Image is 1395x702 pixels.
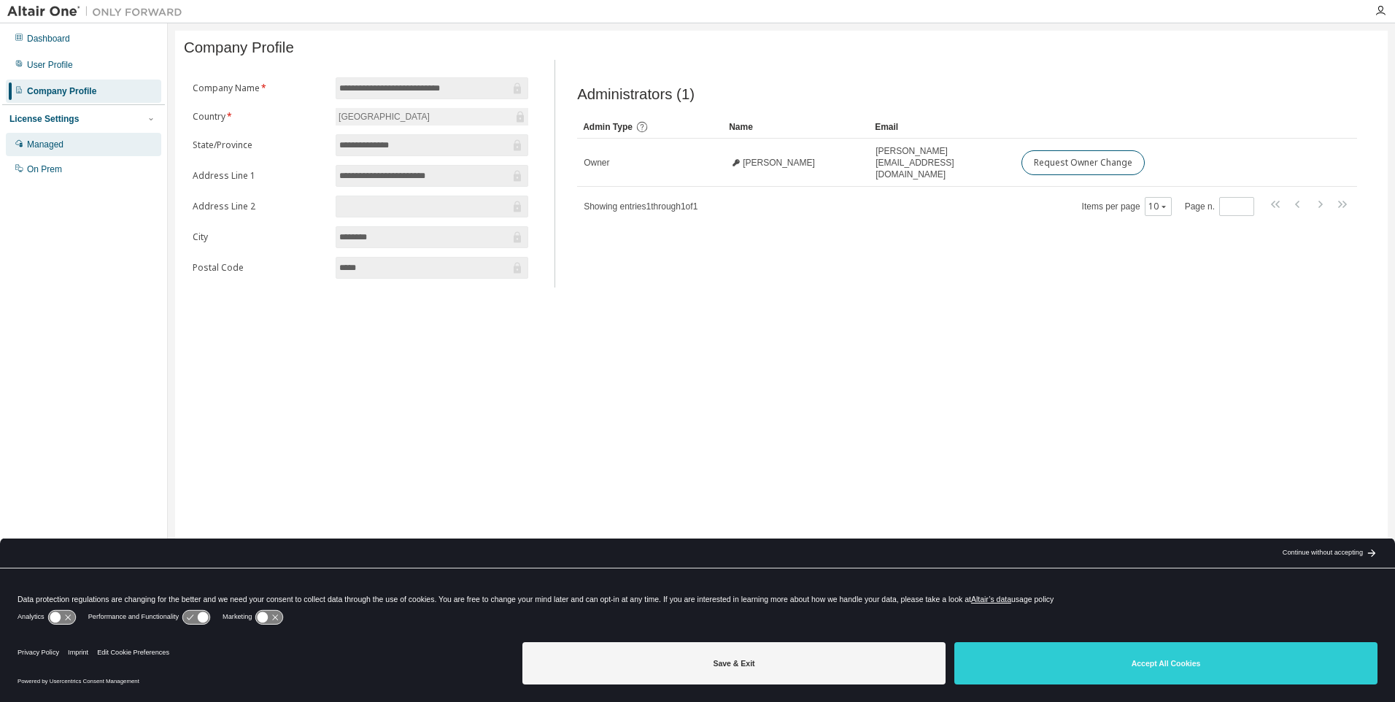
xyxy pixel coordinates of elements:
[27,59,73,71] div: User Profile
[584,201,697,212] span: Showing entries 1 through 1 of 1
[193,82,327,94] label: Company Name
[1082,197,1172,216] span: Items per page
[583,122,633,132] span: Admin Type
[1148,201,1168,212] button: 10
[336,108,528,126] div: [GEOGRAPHIC_DATA]
[184,39,294,56] span: Company Profile
[193,201,327,212] label: Address Line 2
[193,170,327,182] label: Address Line 1
[27,33,70,45] div: Dashboard
[193,139,327,151] label: State/Province
[743,157,815,169] span: [PERSON_NAME]
[7,4,190,19] img: Altair One
[9,113,79,125] div: License Settings
[27,163,62,175] div: On Prem
[193,111,327,123] label: Country
[336,109,432,125] div: [GEOGRAPHIC_DATA]
[1185,197,1254,216] span: Page n.
[193,262,327,274] label: Postal Code
[193,231,327,243] label: City
[577,86,695,103] span: Administrators (1)
[584,157,609,169] span: Owner
[1021,150,1145,175] button: Request Owner Change
[27,139,63,150] div: Managed
[729,115,863,139] div: Name
[27,85,96,97] div: Company Profile
[875,115,1009,139] div: Email
[876,145,1008,180] span: [PERSON_NAME][EMAIL_ADDRESS][DOMAIN_NAME]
